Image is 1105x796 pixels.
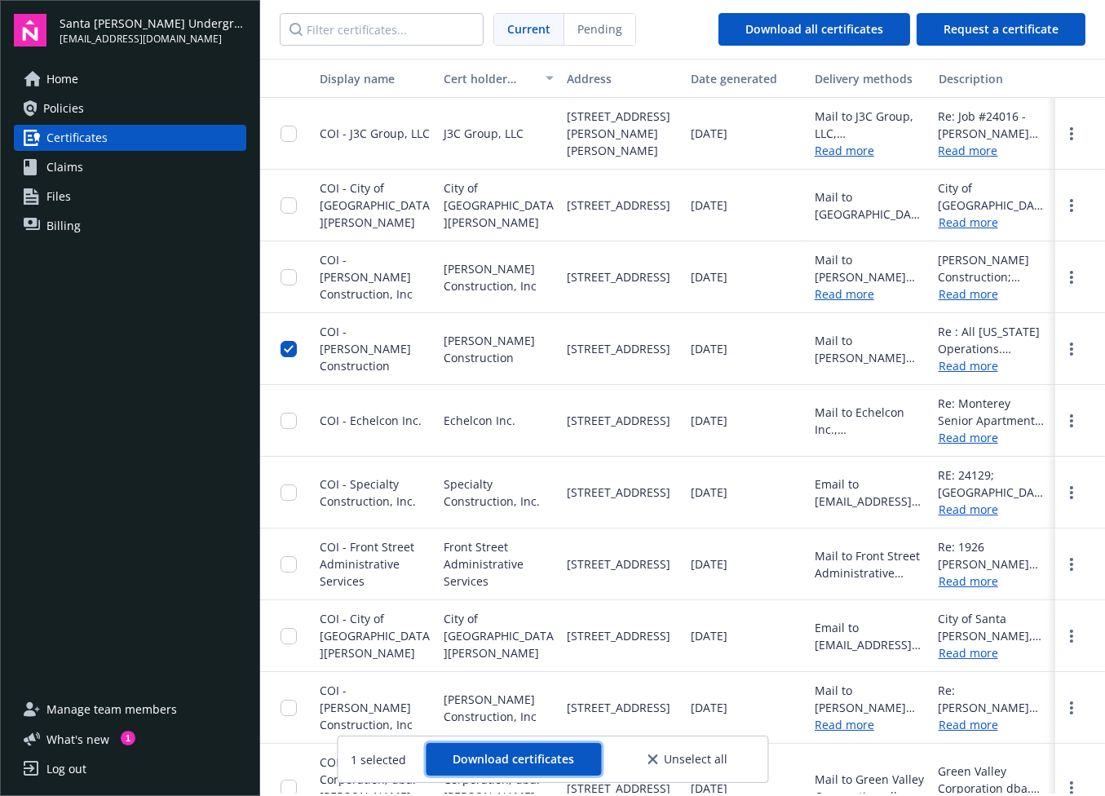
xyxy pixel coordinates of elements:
a: more [1062,411,1081,431]
a: more [1062,339,1081,359]
div: Re: Job #24016 - [PERSON_NAME] Assisted Living Facility - [STREET_ADDRESS][PERSON_NAME] J3C Group... [939,108,1050,142]
span: [DATE] [691,268,727,285]
span: Santa [PERSON_NAME] Underground Paving [60,15,246,32]
span: [STREET_ADDRESS] [567,197,670,214]
button: Request a certificate [917,13,1085,46]
span: Claims [46,154,83,180]
a: Files [14,184,246,210]
span: COI - Specialty Construction, Inc. [320,476,416,509]
span: [STREET_ADDRESS] [567,268,670,285]
div: Re: [PERSON_NAME] Residence [STREET_ADDRESS][PERSON_NAME] Santa [PERSON_NAME] Construction, Inc i... [939,682,1050,716]
span: What ' s new [46,731,109,748]
span: Manage team members [46,696,177,723]
span: [DATE] [691,627,727,644]
div: Email to [EMAIL_ADDRESS][DOMAIN_NAME] [815,619,926,653]
input: Toggle Row Selected [281,341,297,357]
div: RE: 24129; [GEOGRAPHIC_DATA] - [GEOGRAPHIC_DATA][PERSON_NAME] Retail Improvement Specialty Constr... [939,467,1050,501]
span: [DATE] [691,555,727,573]
span: [STREET_ADDRESS][PERSON_NAME][PERSON_NAME] [567,108,678,159]
button: Date generated [684,59,808,98]
a: Read more [939,716,1050,733]
div: Mail to Echelcon Inc., [STREET_ADDRESS] [815,404,926,438]
a: Read more [815,286,874,302]
a: Read more [939,501,1050,518]
span: Certificates [46,125,108,151]
a: Read more [939,285,1050,303]
a: more [1062,196,1081,215]
span: Policies [43,95,84,122]
a: Policies [14,95,246,122]
div: Address [567,70,678,87]
span: Specialty Construction, Inc. [444,475,555,510]
a: Home [14,66,246,92]
a: Read more [939,357,1050,374]
input: Filter certificates... [280,13,484,46]
a: more [1062,124,1081,144]
div: Re: Monterey Senior Apartments - [STREET_ADDRESS][PERSON_NAME] Echelcon Inc. and the Owner UPMO S... [939,395,1050,429]
input: Toggle Row Selected [281,628,297,644]
span: Home [46,66,78,92]
div: [PERSON_NAME] Construction; [STREET_ADDRESS] LLC (Owner) and Blue Water Construction Inc are incl... [939,251,1050,285]
input: Toggle Row Selected [281,413,297,429]
span: Pending [564,14,635,45]
span: [STREET_ADDRESS] [567,627,670,644]
span: COI - [PERSON_NAME] Construction [320,324,411,374]
input: Toggle Row Selected [281,556,297,573]
a: Manage team members [14,696,246,723]
span: [PERSON_NAME] Construction, Inc [444,691,555,725]
div: 1 [121,731,135,745]
a: Claims [14,154,246,180]
div: Delivery methods [815,70,926,87]
span: Download certificates [453,751,574,767]
span: COI - [PERSON_NAME] Construction, Inc [320,252,413,302]
span: J3C Group, LLC [444,125,524,142]
span: [STREET_ADDRESS] [567,699,670,716]
div: Mail to J3C Group, LLC, [STREET_ADDRESS][PERSON_NAME] [815,108,926,142]
a: Billing [14,213,246,239]
span: City of [GEOGRAPHIC_DATA][PERSON_NAME] [444,179,555,231]
span: Front Street Administrative Services [444,538,555,590]
button: Download all certificates [718,13,910,46]
a: more [1062,268,1081,287]
button: Address [560,59,684,98]
a: more [1062,698,1081,718]
button: Unselect all [621,743,754,776]
span: Echelcon Inc. [444,412,515,429]
span: [PERSON_NAME] Construction, Inc [444,260,555,294]
div: Cert holder name [444,70,537,87]
span: Request a certificate [944,21,1059,37]
div: Mail to [PERSON_NAME] Construction, Inc, [STREET_ADDRESS] [815,251,926,285]
div: Email to [EMAIL_ADDRESS][DOMAIN_NAME] [815,475,926,510]
input: Toggle Row Selected [281,780,297,796]
a: Read more [939,573,1050,590]
span: [STREET_ADDRESS] [567,340,670,357]
div: Mail to Front Street Administrative Services, [STREET_ADDRESS] [815,547,926,582]
input: Toggle Row Selected [281,700,297,716]
a: Read more [939,214,1050,231]
span: COI - Echelcon Inc. [320,413,422,428]
span: Download all certificates [745,21,883,37]
div: Date generated [691,70,802,87]
span: Pending [577,20,622,38]
span: COI - [PERSON_NAME] Construction, Inc [320,683,413,732]
div: Log out [46,756,86,782]
a: Certificates [14,125,246,151]
button: Description [932,59,1056,98]
button: What's new1 [14,731,135,748]
span: Files [46,184,71,210]
img: navigator-logo.svg [14,14,46,46]
a: more [1062,483,1081,502]
span: [DATE] [691,197,727,214]
a: Read more [815,717,874,732]
span: 1 selected [351,751,406,768]
span: COI - Front Street Administrative Services [320,539,414,589]
button: Download certificates [426,743,601,776]
a: Read more [939,142,1050,159]
span: City of [GEOGRAPHIC_DATA][PERSON_NAME] [444,610,555,661]
a: Read more [815,143,874,158]
a: Read more [939,429,1050,446]
span: [DATE] [691,699,727,716]
div: Mail to [PERSON_NAME] Construction, Inc, [STREET_ADDRESS] [815,682,926,716]
span: [EMAIL_ADDRESS][DOMAIN_NAME] [60,32,246,46]
a: Read more [939,644,1050,661]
